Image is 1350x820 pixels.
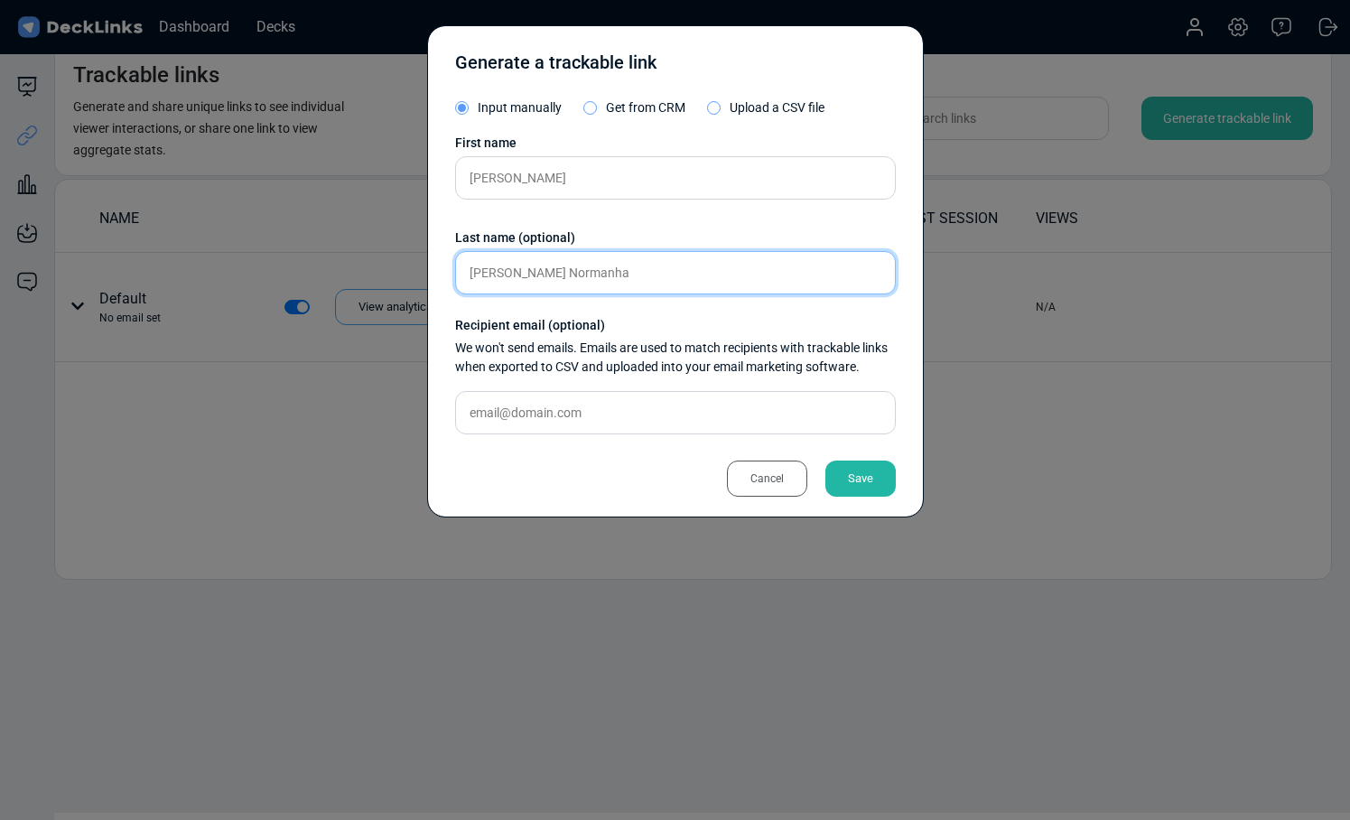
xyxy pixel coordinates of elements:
div: Recipient email (optional) [455,316,896,335]
span: Get from CRM [606,100,685,115]
div: Cancel [727,461,807,497]
span: Input manually [478,100,562,115]
span: Upload a CSV file [730,100,824,115]
div: We won't send emails. Emails are used to match recipients with trackable links when exported to C... [455,339,896,377]
div: Generate a trackable link [455,49,656,85]
div: Save [825,461,896,497]
div: First name [455,134,896,153]
input: email@domain.com [455,391,896,434]
div: Last name (optional) [455,228,896,247]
